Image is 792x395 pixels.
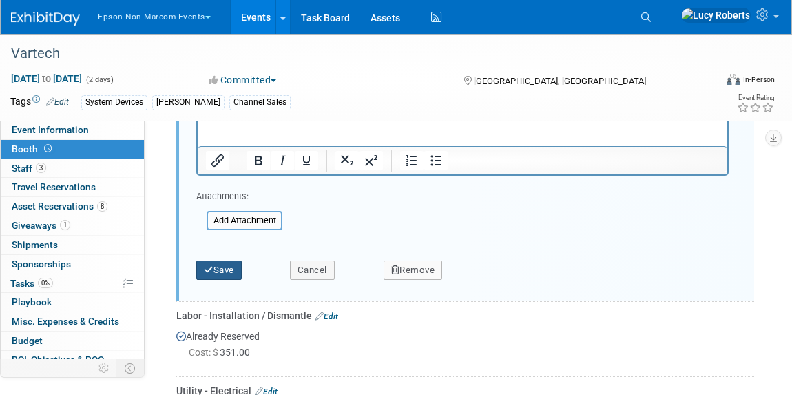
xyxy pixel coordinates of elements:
[271,151,294,170] button: Italic
[41,143,54,154] span: Booth not reserved yet
[1,140,144,159] a: Booth
[60,220,70,230] span: 1
[295,151,318,170] button: Underline
[12,316,119,327] span: Misc. Expenses & Credits
[727,74,740,85] img: Format-Inperson.png
[1,216,144,235] a: Giveaways1
[36,163,46,173] span: 3
[1,274,144,293] a: Tasks0%
[189,347,256,358] span: 351.00
[12,220,70,231] span: Giveaways
[176,323,754,372] div: Already Reserved
[92,359,116,377] td: Personalize Event Tab Strip
[1,236,144,254] a: Shipments
[12,239,58,250] span: Shipments
[1,178,144,196] a: Travel Reservations
[152,95,225,110] div: [PERSON_NAME]
[247,151,270,170] button: Bold
[10,72,83,85] span: [DATE] [DATE]
[12,163,46,174] span: Staff
[335,151,359,170] button: Subscript
[1,351,144,369] a: ROI, Objectives & ROO
[1,332,144,350] a: Budget
[176,309,754,323] div: Labor - Installation / Dismantle
[656,72,775,92] div: Event Format
[11,12,80,26] img: ExhibitDay
[8,6,522,19] p: [PERSON_NAME], still need invoice for ship transportaton
[681,8,751,23] img: Lucy Roberts
[206,151,229,170] button: Insert/edit link
[116,359,145,377] td: Toggle Event Tabs
[12,181,96,192] span: Travel Reservations
[46,97,69,107] a: Edit
[204,73,282,87] button: Committed
[384,261,443,280] button: Remove
[12,259,71,270] span: Sponsorships
[474,76,646,86] span: [GEOGRAPHIC_DATA], [GEOGRAPHIC_DATA]
[424,151,448,170] button: Bullet list
[12,296,52,307] span: Playbook
[189,347,220,358] span: Cost: $
[400,151,424,170] button: Numbered list
[196,190,282,206] div: Attachments:
[97,201,107,212] span: 8
[1,293,144,312] a: Playbook
[12,143,54,154] span: Booth
[290,261,335,280] button: Cancel
[85,75,114,84] span: (2 days)
[229,95,291,110] div: Channel Sales
[1,197,144,216] a: Asset Reservations8
[737,94,774,101] div: Event Rating
[10,278,53,289] span: Tasks
[6,41,700,66] div: Vartech
[1,121,144,139] a: Event Information
[81,95,147,110] div: System Devices
[10,94,69,110] td: Tags
[38,278,53,288] span: 0%
[196,261,242,280] button: Save
[12,124,89,135] span: Event Information
[40,73,53,84] span: to
[742,74,775,85] div: In-Person
[315,312,338,321] a: Edit
[1,255,144,274] a: Sponsorships
[1,159,144,178] a: Staff3
[359,151,383,170] button: Superscript
[1,312,144,331] a: Misc. Expenses & Credits
[8,6,523,19] body: Rich Text Area. Press ALT-0 for help.
[12,354,104,365] span: ROI, Objectives & ROO
[12,201,107,212] span: Asset Reservations
[12,335,43,346] span: Budget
